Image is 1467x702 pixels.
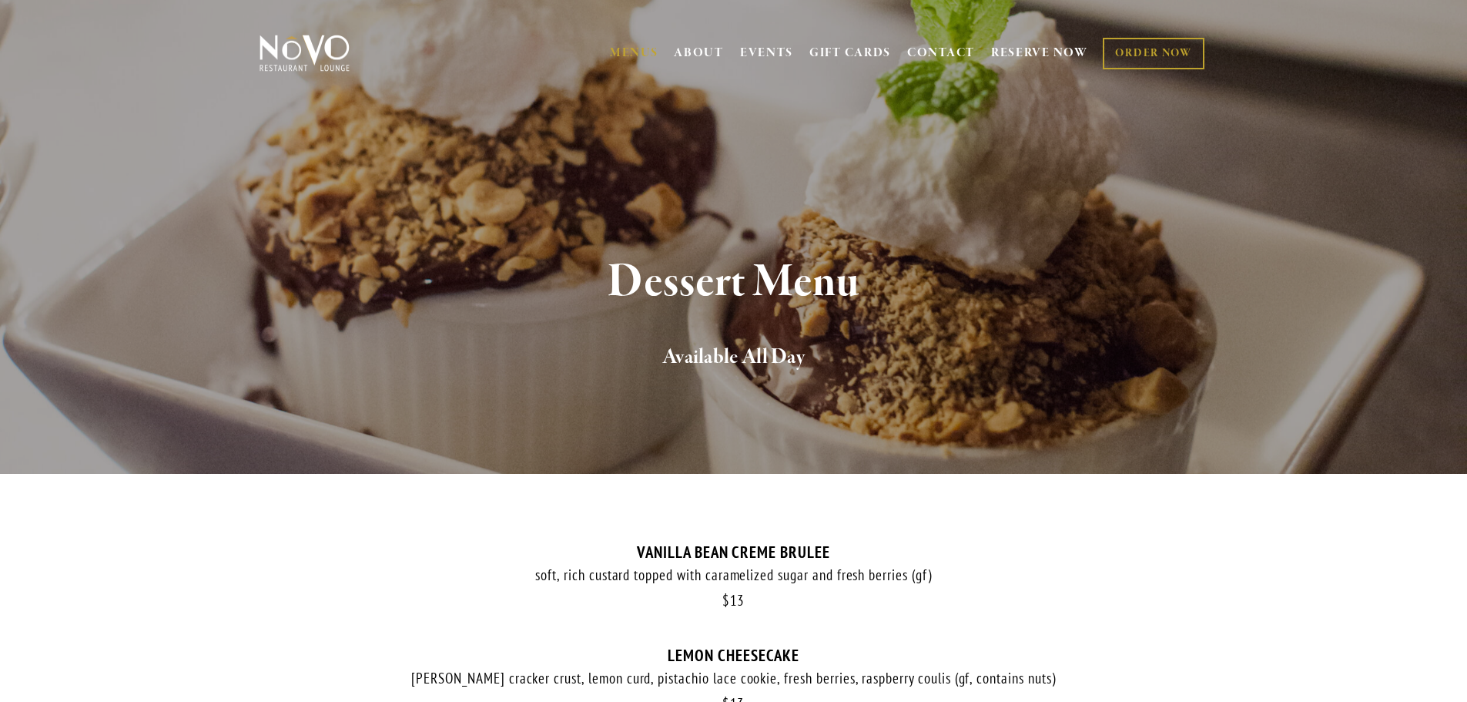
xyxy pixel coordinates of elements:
[610,45,658,61] a: MENUS
[285,257,1183,307] h1: Dessert Menu
[256,566,1211,585] div: soft, rich custard topped with caramelized sugar and fresh berries (gf)
[256,646,1211,665] div: LEMON CHEESECAKE
[285,341,1183,374] h2: Available All Day
[1103,38,1204,69] a: ORDER NOW
[256,34,353,72] img: Novo Restaurant &amp; Lounge
[674,45,724,61] a: ABOUT
[740,45,793,61] a: EVENTS
[722,591,730,610] span: $
[809,39,891,68] a: GIFT CARDS
[256,542,1211,562] div: VANILLA BEAN CREME BRULEE
[991,39,1088,68] a: RESERVE NOW
[256,669,1211,688] div: [PERSON_NAME] cracker crust, lemon curd, pistachio lace cookie, fresh berries, raspberry coulis (...
[907,39,975,68] a: CONTACT
[256,592,1211,610] div: 13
